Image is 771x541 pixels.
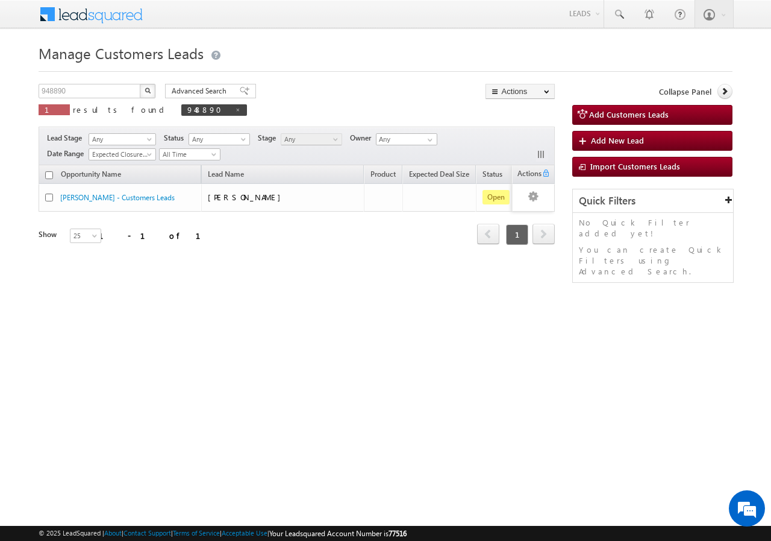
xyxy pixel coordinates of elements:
[590,161,680,171] span: Import Customers Leads
[589,109,669,119] span: Add Customers Leads
[477,224,499,244] span: prev
[258,133,281,144] span: Stage
[591,135,644,145] span: Add New Lead
[532,224,555,244] span: next
[376,133,437,145] input: Type to Search
[281,134,339,145] span: Any
[409,169,469,179] span: Expected Deal Size
[187,104,229,115] span: 948890
[39,229,60,240] div: Show
[89,133,156,145] a: Any
[482,190,510,204] span: Open
[485,84,555,99] button: Actions
[403,168,475,183] a: Expected Deal Size
[145,87,151,93] img: Search
[222,529,267,537] a: Acceptable Use
[513,167,542,183] span: Actions
[89,134,152,145] span: Any
[476,168,508,183] a: Status
[123,529,171,537] a: Contact Support
[532,225,555,244] a: next
[39,43,204,63] span: Manage Customers Leads
[506,224,528,245] span: 1
[160,149,217,160] span: All Time
[55,168,127,183] a: Opportunity Name
[370,169,396,179] span: Product
[73,104,169,115] span: results found
[70,230,102,241] span: 25
[45,104,64,115] span: 1
[159,148,220,160] a: All Time
[269,529,407,538] span: Your Leadsquared Account Number is
[208,192,287,202] span: [PERSON_NAME]
[202,168,250,183] span: Lead Name
[659,86,711,97] span: Collapse Panel
[421,134,436,146] a: Show All Items
[189,134,246,145] span: Any
[579,217,727,239] p: No Quick Filter added yet!
[573,189,733,213] div: Quick Filters
[189,133,250,145] a: Any
[39,528,407,539] span: © 2025 LeadSquared | | | | |
[89,149,152,160] span: Expected Closure Date
[477,225,499,244] a: prev
[60,193,175,202] a: [PERSON_NAME] - Customers Leads
[350,133,376,144] span: Owner
[70,229,101,243] a: 25
[173,529,220,537] a: Terms of Service
[47,133,87,144] span: Lead Stage
[172,86,230,96] span: Advanced Search
[579,244,727,277] p: You can create Quick Filters using Advanced Search.
[89,148,156,160] a: Expected Closure Date
[61,169,121,179] span: Opportunity Name
[47,148,89,159] span: Date Range
[99,229,215,242] div: 1 - 1 of 1
[389,529,407,538] span: 77516
[281,133,342,145] a: Any
[164,133,189,144] span: Status
[104,529,122,537] a: About
[45,171,53,179] input: Check all records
